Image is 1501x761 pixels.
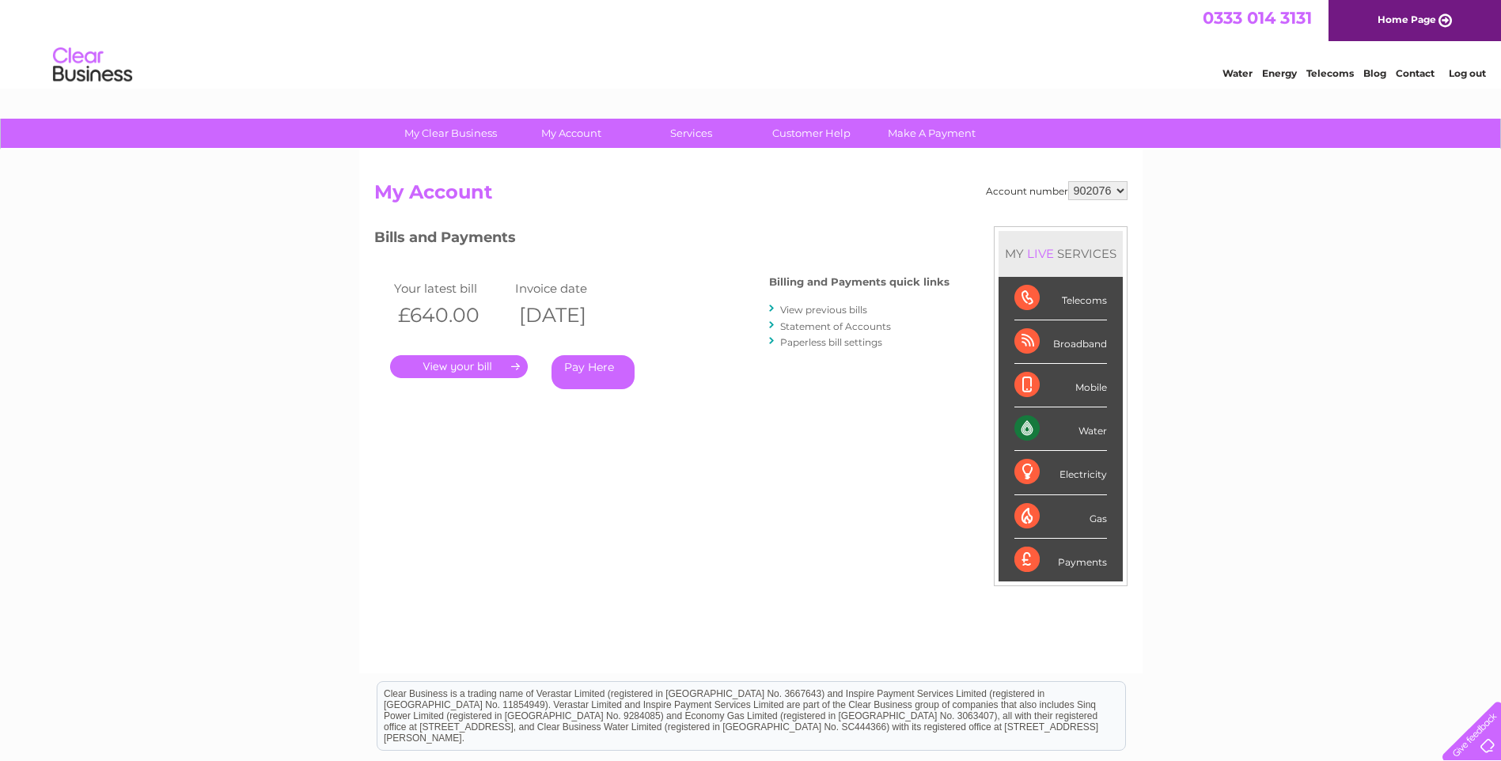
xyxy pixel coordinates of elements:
[986,181,1128,200] div: Account number
[1014,451,1107,494] div: Electricity
[780,304,867,316] a: View previous bills
[1014,364,1107,407] div: Mobile
[1306,67,1354,79] a: Telecoms
[390,355,528,378] a: .
[780,320,891,332] a: Statement of Accounts
[1014,407,1107,451] div: Water
[769,276,949,288] h4: Billing and Payments quick links
[1262,67,1297,79] a: Energy
[780,336,882,348] a: Paperless bill settings
[746,119,877,148] a: Customer Help
[374,181,1128,211] h2: My Account
[999,231,1123,276] div: MY SERVICES
[1014,495,1107,539] div: Gas
[390,299,512,331] th: £640.00
[374,226,949,254] h3: Bills and Payments
[52,41,133,89] img: logo.png
[390,278,512,299] td: Your latest bill
[866,119,997,148] a: Make A Payment
[511,299,633,331] th: [DATE]
[552,355,635,389] a: Pay Here
[1203,8,1312,28] a: 0333 014 3131
[1222,67,1253,79] a: Water
[1449,67,1486,79] a: Log out
[626,119,756,148] a: Services
[1363,67,1386,79] a: Blog
[385,119,516,148] a: My Clear Business
[1014,277,1107,320] div: Telecoms
[1396,67,1435,79] a: Contact
[1014,539,1107,581] div: Payments
[1024,246,1057,261] div: LIVE
[506,119,636,148] a: My Account
[1014,320,1107,364] div: Broadband
[377,9,1125,77] div: Clear Business is a trading name of Verastar Limited (registered in [GEOGRAPHIC_DATA] No. 3667643...
[511,278,633,299] td: Invoice date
